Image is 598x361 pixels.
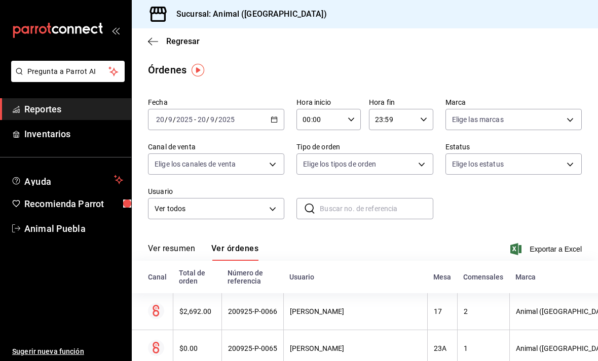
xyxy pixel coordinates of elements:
input: -- [210,115,215,124]
span: Regresar [166,36,200,46]
label: Canal de venta [148,143,284,150]
label: Estatus [445,143,582,150]
span: Reportes [24,102,123,116]
span: Inventarios [24,127,123,141]
div: Número de referencia [228,269,277,285]
span: / [215,115,218,124]
h3: Sucursal: Animal ([GEOGRAPHIC_DATA]) [168,8,327,20]
label: Hora fin [369,99,433,106]
input: -- [168,115,173,124]
span: Sugerir nueva función [12,346,123,357]
input: -- [156,115,165,124]
input: -- [197,115,206,124]
button: Regresar [148,36,200,46]
button: Exportar a Excel [512,243,582,255]
button: open_drawer_menu [111,26,120,34]
span: / [165,115,168,124]
span: - [194,115,196,124]
span: Animal Puebla [24,222,123,235]
span: Recomienda Parrot [24,197,123,211]
div: $0.00 [179,344,215,352]
label: Fecha [148,99,284,106]
span: Elige los tipos de orden [303,159,376,169]
div: [PERSON_NAME] [290,307,421,315]
div: 1 [464,344,503,352]
label: Marca [445,99,582,106]
input: ---- [218,115,235,124]
div: [PERSON_NAME] [290,344,421,352]
div: 23A [434,344,451,352]
span: Ayuda [24,174,110,186]
label: Hora inicio [296,99,361,106]
img: Tooltip marker [192,64,204,76]
div: Comensales [463,273,503,281]
span: Elige las marcas [452,114,504,125]
div: Usuario [289,273,421,281]
span: Elige los estatus [452,159,504,169]
input: ---- [176,115,193,124]
div: $2,692.00 [179,307,215,315]
div: Mesa [433,273,451,281]
div: navigation tabs [148,244,258,261]
span: Elige los canales de venta [155,159,236,169]
label: Usuario [148,188,284,195]
label: Tipo de orden [296,143,433,150]
div: 200925-P-0065 [228,344,277,352]
span: / [206,115,209,124]
div: 17 [434,307,451,315]
span: Ver todos [155,204,266,214]
span: Pregunta a Parrot AI [27,66,109,77]
button: Ver resumen [148,244,195,261]
div: 200925-P-0066 [228,307,277,315]
div: Canal [148,273,167,281]
button: Pregunta a Parrot AI [11,61,125,82]
div: Total de orden [179,269,215,285]
input: Buscar no. de referencia [320,198,433,219]
button: Ver órdenes [211,244,258,261]
div: 2 [464,307,503,315]
span: / [173,115,176,124]
a: Pregunta a Parrot AI [7,73,125,84]
div: Órdenes [148,62,186,77]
